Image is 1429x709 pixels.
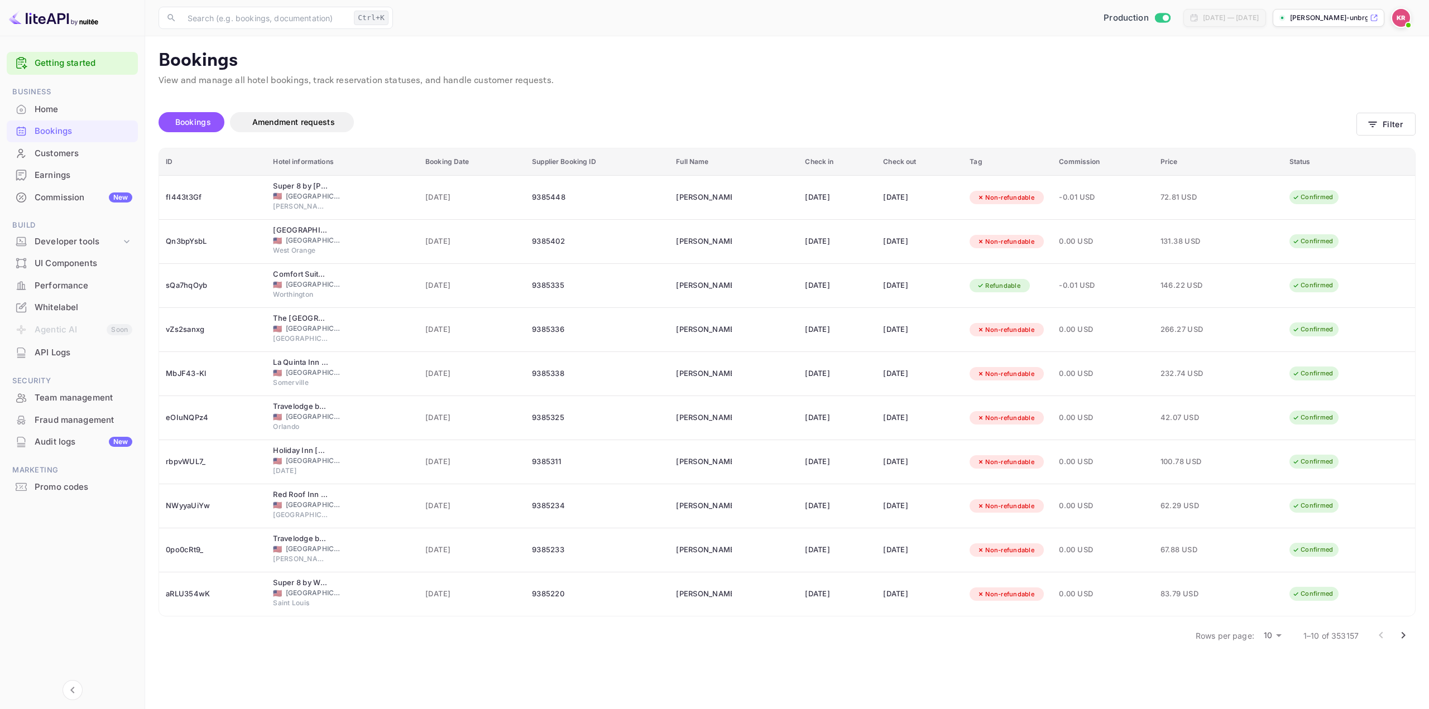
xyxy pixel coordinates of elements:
div: API Logs [7,342,138,364]
div: Team management [35,392,132,404]
span: Production [1104,12,1149,25]
a: API Logs [7,342,138,363]
span: Business [7,86,138,98]
div: Promo codes [35,481,132,494]
div: Audit logs [35,436,132,448]
div: UI Components [35,257,132,270]
span: Build [7,219,138,231]
a: Team management [7,387,138,408]
div: Team management [7,387,138,409]
div: Whitelabel [35,301,132,314]
div: Ctrl+K [354,11,389,25]
div: API Logs [35,346,132,359]
a: Whitelabel [7,297,138,317]
div: Earnings [35,169,132,182]
img: Kobus Roux [1392,9,1410,27]
div: UI Components [7,253,138,274]
div: CommissionNew [7,187,138,209]
div: Bookings [7,120,138,142]
img: LiteAPI logo [9,9,98,27]
a: Audit logsNew [7,431,138,452]
div: New [109,192,132,202]
div: Developer tools [7,232,138,252]
a: Earnings [7,165,138,185]
div: Performance [35,279,132,292]
div: Switch to Sandbox mode [1099,12,1174,25]
div: Whitelabel [7,297,138,319]
button: Collapse navigation [63,680,83,700]
div: Customers [7,143,138,165]
div: Customers [35,147,132,160]
div: Commission [35,191,132,204]
a: Home [7,99,138,119]
div: Home [35,103,132,116]
div: Audit logsNew [7,431,138,453]
div: Bookings [35,125,132,138]
a: Fraud management [7,409,138,430]
div: Fraud management [35,414,132,427]
p: [PERSON_NAME]-unbrg.[PERSON_NAME]... [1290,13,1368,23]
a: Performance [7,275,138,296]
span: Marketing [7,464,138,476]
div: Promo codes [7,476,138,498]
a: Bookings [7,120,138,141]
a: Getting started [35,57,132,70]
div: Earnings [7,165,138,186]
div: Home [7,99,138,120]
input: Search (e.g. bookings, documentation) [181,7,349,29]
a: CommissionNew [7,187,138,208]
a: UI Components [7,253,138,273]
div: Developer tools [35,235,121,248]
div: Performance [7,275,138,297]
span: Security [7,375,138,387]
div: Fraud management [7,409,138,431]
div: Getting started [7,52,138,75]
a: Customers [7,143,138,163]
div: New [109,437,132,447]
a: Promo codes [7,476,138,497]
div: [DATE] — [DATE] [1203,13,1259,23]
